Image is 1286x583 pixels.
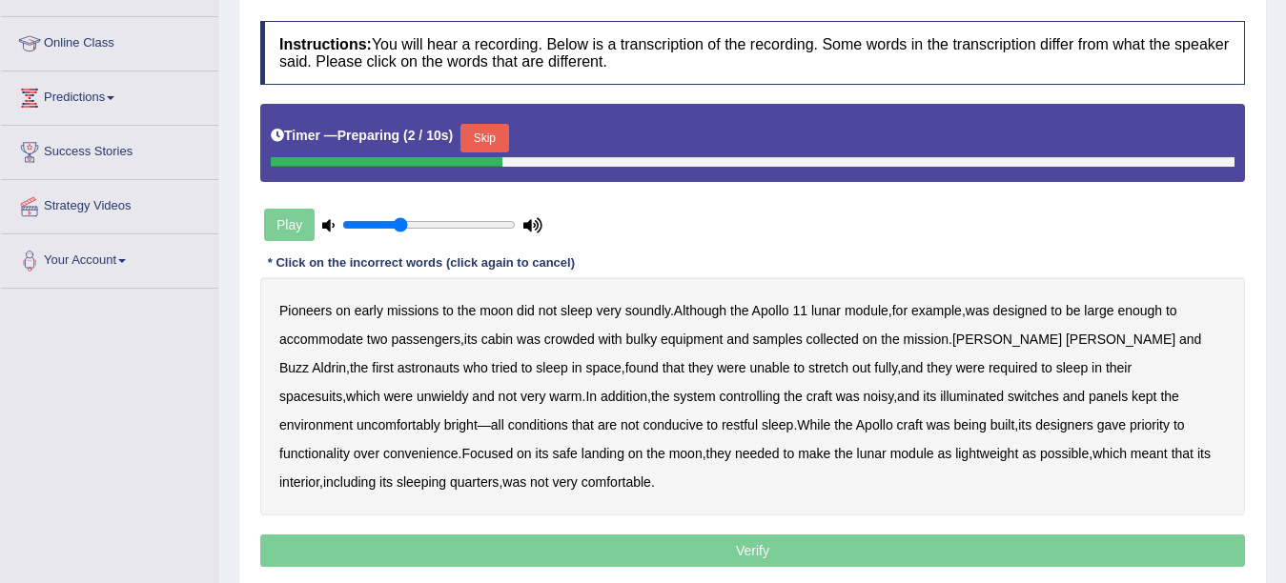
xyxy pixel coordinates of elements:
[398,360,459,375] b: astronauts
[508,417,568,432] b: conditions
[387,303,439,318] b: missions
[1130,417,1170,432] b: priority
[793,360,805,375] b: to
[350,360,368,375] b: the
[1,126,218,173] a: Success Stories
[1174,417,1185,432] b: to
[596,303,621,318] b: very
[1106,360,1132,375] b: their
[750,360,790,375] b: unable
[601,389,647,404] b: addition
[806,389,832,404] b: craft
[625,303,670,318] b: soundly
[442,303,454,318] b: to
[901,360,923,375] b: and
[663,360,684,375] b: that
[911,303,962,318] b: example
[890,446,934,461] b: module
[1132,389,1156,404] b: kept
[561,303,592,318] b: sleep
[279,332,363,347] b: accommodate
[337,128,399,143] b: Preparing
[355,303,383,318] b: early
[798,446,830,461] b: make
[646,446,664,461] b: the
[449,128,454,143] b: )
[730,303,748,318] b: the
[625,360,659,375] b: found
[312,360,346,375] b: Aldrin
[1022,446,1036,461] b: as
[392,332,460,347] b: passengers
[598,417,617,432] b: are
[1117,303,1162,318] b: enough
[336,303,351,318] b: on
[720,389,781,404] b: controlling
[625,332,657,347] b: bulky
[863,332,878,347] b: on
[834,446,852,461] b: the
[585,389,597,404] b: In
[472,389,494,404] b: and
[1051,303,1062,318] b: to
[521,360,533,375] b: to
[852,360,870,375] b: out
[856,417,893,432] b: Apollo
[1063,389,1085,404] b: and
[279,389,342,404] b: spacesuits
[502,474,526,490] b: was
[722,417,758,432] b: restful
[897,389,919,404] b: and
[1066,332,1175,347] b: [PERSON_NAME]
[549,389,582,404] b: warm
[582,474,651,490] b: comfortable
[904,332,949,347] b: mission
[408,128,449,143] b: 2 / 10s
[530,474,548,490] b: not
[669,446,703,461] b: moon
[582,446,624,461] b: landing
[552,474,577,490] b: very
[1,180,218,228] a: Strategy Videos
[706,417,718,432] b: to
[572,360,582,375] b: in
[892,303,908,318] b: for
[450,474,499,490] b: quarters
[323,474,376,490] b: including
[864,389,894,404] b: noisy
[260,277,1245,515] div: . , , , . , , , , . , , — . , . , , , , .
[367,332,388,347] b: two
[927,360,951,375] b: they
[752,303,789,318] b: Apollo
[784,389,802,404] b: the
[260,21,1245,85] h4: You will hear a recording. Below is a transcription of the recording. Some words in the transcrip...
[1172,446,1194,461] b: that
[572,417,594,432] b: that
[492,360,518,375] b: tried
[463,360,488,375] b: who
[383,446,459,461] b: convenience
[521,389,545,404] b: very
[762,417,793,432] b: sleep
[966,303,990,318] b: was
[836,389,860,404] b: was
[811,303,841,318] b: lunar
[1084,303,1113,318] b: large
[874,360,897,375] b: fully
[346,389,380,404] b: which
[726,332,748,347] b: and
[461,446,513,461] b: Focused
[1097,417,1126,432] b: gave
[552,446,577,461] b: safe
[808,360,848,375] b: stretch
[927,417,950,432] b: was
[403,128,408,143] b: (
[628,446,643,461] b: on
[372,360,394,375] b: first
[940,389,1004,404] b: illuminated
[661,332,723,347] b: equipment
[379,474,393,490] b: its
[897,417,923,432] b: craft
[517,303,535,318] b: did
[1,71,218,119] a: Predictions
